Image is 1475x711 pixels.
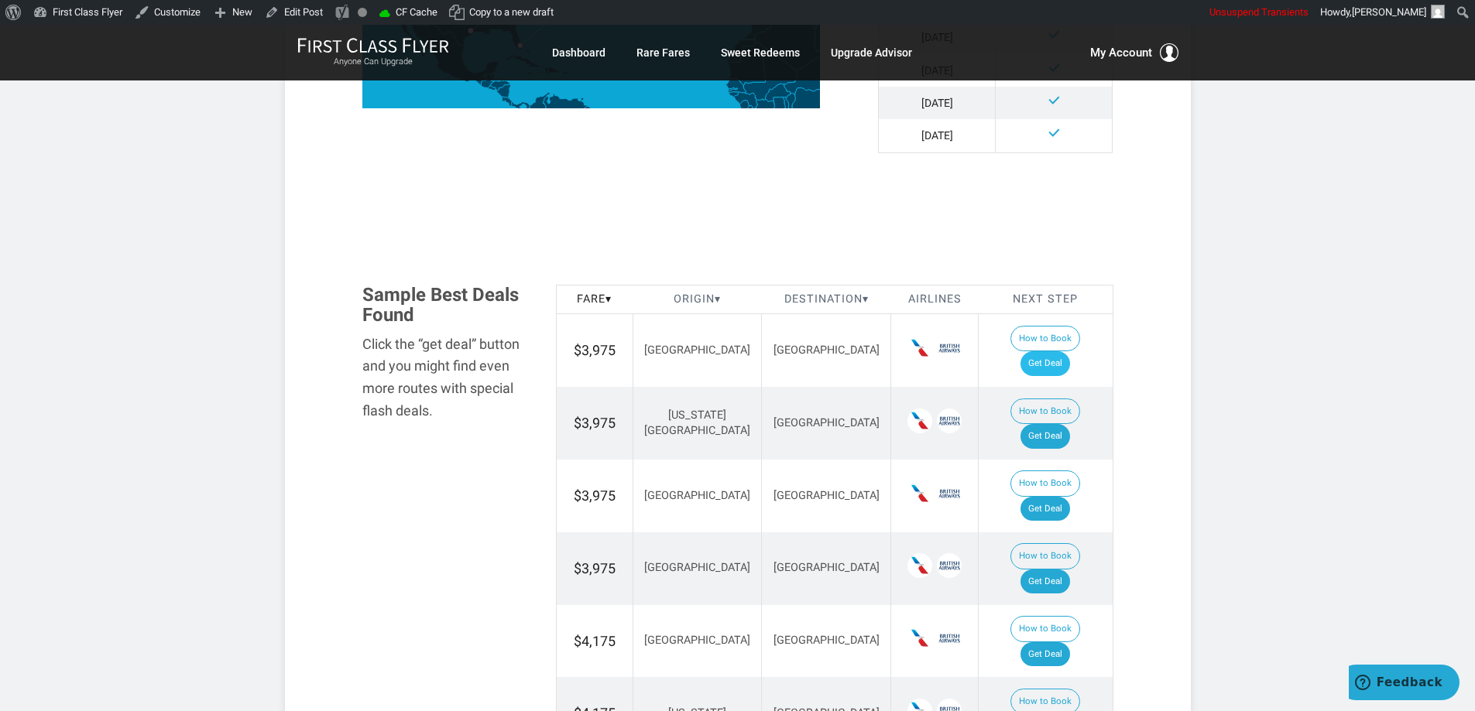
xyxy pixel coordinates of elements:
[644,634,750,647] span: [GEOGRAPHIC_DATA]
[937,336,962,361] span: British Airways
[774,416,880,429] span: [GEOGRAPHIC_DATA]
[1010,398,1080,425] button: How to Book
[937,408,962,433] span: British Airways
[574,415,616,431] span: $3,975
[1020,424,1070,449] a: Get Deal
[605,292,612,306] span: ▾
[774,344,880,357] span: [GEOGRAPHIC_DATA]
[1010,470,1080,497] button: How to Book
[891,285,979,314] th: Airlines
[362,333,533,422] div: Click the “get deal” button and you might find even more routes with special flash deals.
[636,39,690,67] a: Rare Fares
[481,74,494,88] path: Guatemala
[1352,6,1426,18] span: [PERSON_NAME]
[729,91,739,97] path: Guinea-Bissau
[1020,497,1070,521] a: Get Deal
[739,101,750,111] path: Sierra Leone
[1010,326,1080,352] button: How to Book
[490,80,510,91] path: Honduras
[362,285,533,326] h3: Sample Best Deals Found
[728,87,738,90] path: Gambia
[496,84,510,98] path: Nicaragua
[1090,43,1152,62] span: My Account
[1020,569,1070,594] a: Get Deal
[644,561,750,574] span: [GEOGRAPHIC_DATA]
[644,408,750,438] span: [US_STATE][GEOGRAPHIC_DATA]
[1209,6,1309,18] span: Unsuspend Transients
[979,285,1113,314] th: Next Step
[879,119,996,152] td: [DATE]
[762,285,891,314] th: Destination
[715,292,721,306] span: ▾
[644,344,750,357] span: [GEOGRAPHIC_DATA]
[297,56,449,67] small: Anyone Can Upgrade
[574,342,616,358] span: $3,975
[792,87,831,119] path: Nigeria
[552,39,605,67] a: Dashboard
[1010,543,1080,569] button: How to Book
[721,39,800,67] a: Sweet Redeems
[644,489,750,502] span: [GEOGRAPHIC_DATA]
[1020,351,1070,376] a: Get Deal
[580,97,583,101] path: Trinidad and Tobago
[937,553,962,578] span: British Airways
[783,97,789,114] path: Togo
[488,86,496,91] path: El Salvador
[725,78,746,93] path: Senegal
[786,93,796,113] path: Benin
[574,560,616,576] span: $3,975
[556,285,633,314] th: Fare
[1020,642,1070,667] a: Get Deal
[907,336,932,361] span: American Airlines
[774,561,880,574] span: [GEOGRAPHIC_DATA]
[574,633,616,649] span: $4,175
[511,101,530,109] path: Panama
[937,626,962,651] span: British Airways
[774,489,880,502] span: [GEOGRAPHIC_DATA]
[1090,43,1178,62] button: My Account
[773,97,787,118] path: Ghana
[297,37,449,53] img: First Class Flyer
[774,634,880,647] span: [GEOGRAPHIC_DATA]
[502,97,513,107] path: Costa Rica
[1010,616,1080,642] button: How to Book
[907,553,932,578] span: American Airlines
[297,37,449,68] a: First Class FlyerAnyone Can Upgrade
[907,481,932,506] span: American Airlines
[879,87,996,119] td: [DATE]
[831,39,912,67] a: Upgrade Advisor
[907,408,932,433] span: American Airlines
[633,285,762,314] th: Origin
[1349,665,1460,703] iframe: Opens a widget where you can find more information
[765,84,790,102] path: Burkina Faso
[907,626,932,651] span: American Airlines
[574,487,616,504] span: $3,975
[863,292,869,306] span: ▾
[937,481,962,506] span: British Airways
